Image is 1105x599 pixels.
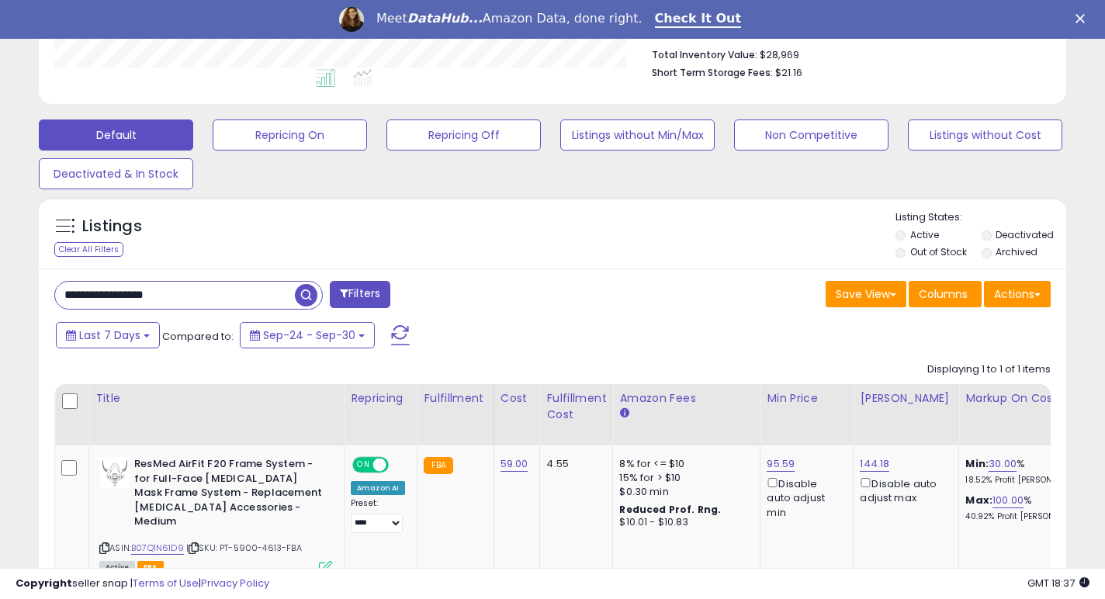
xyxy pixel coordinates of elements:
[992,493,1024,508] a: 100.00
[984,281,1051,307] button: Actions
[263,327,355,343] span: Sep-24 - Sep-30
[186,542,302,554] span: | SKU: PT-5900-4613-FBA
[424,457,452,474] small: FBA
[734,119,889,151] button: Non Competitive
[965,475,1094,486] p: 18.52% Profit [PERSON_NAME]
[996,245,1037,258] label: Archived
[767,456,795,472] a: 95.59
[655,11,742,28] a: Check It Out
[927,362,1051,377] div: Displaying 1 to 1 of 1 items
[1027,576,1089,590] span: 2025-10-8 18:37 GMT
[860,390,952,407] div: [PERSON_NAME]
[996,228,1054,241] label: Deactivated
[16,576,269,591] div: seller snap | |
[619,503,721,516] b: Reduced Prof. Rng.
[351,498,405,533] div: Preset:
[546,390,606,423] div: Fulfillment Cost
[619,516,748,529] div: $10.01 - $10.83
[965,493,992,507] b: Max:
[16,576,72,590] strong: Copyright
[54,242,123,257] div: Clear All Filters
[131,542,184,555] a: B07Q1N61D9
[501,456,528,472] a: 59.00
[909,281,982,307] button: Columns
[652,66,773,79] b: Short Term Storage Fees:
[386,119,541,151] button: Repricing Off
[133,576,199,590] a: Terms of Use
[860,475,947,505] div: Disable auto adjust max
[407,11,483,26] i: DataHub...
[79,327,140,343] span: Last 7 Days
[908,119,1062,151] button: Listings without Cost
[386,459,411,472] span: OFF
[619,457,748,471] div: 8% for <= $10
[240,322,375,348] button: Sep-24 - Sep-30
[619,390,753,407] div: Amazon Fees
[775,65,802,80] span: $21.16
[213,119,367,151] button: Repricing On
[767,390,847,407] div: Min Price
[99,457,130,488] img: 31CQv3y9XgL._SL40_.jpg
[424,390,487,407] div: Fulfillment
[351,481,405,495] div: Amazon AI
[39,158,193,189] button: Deactivated & In Stock
[826,281,906,307] button: Save View
[895,210,1066,225] p: Listing States:
[354,459,373,472] span: ON
[910,228,939,241] label: Active
[39,119,193,151] button: Default
[201,576,269,590] a: Privacy Policy
[376,11,643,26] div: Meet Amazon Data, done right.
[351,390,410,407] div: Repricing
[989,456,1017,472] a: 30.00
[652,44,1040,63] li: $28,969
[619,407,629,421] small: Amazon Fees.
[860,456,889,472] a: 144.18
[619,471,748,485] div: 15% for > $10
[95,390,338,407] div: Title
[330,281,390,308] button: Filters
[56,322,160,348] button: Last 7 Days
[965,511,1094,522] p: 40.92% Profit [PERSON_NAME]
[965,493,1094,522] div: %
[965,457,1094,486] div: %
[910,245,967,258] label: Out of Stock
[619,485,748,499] div: $0.30 min
[501,390,534,407] div: Cost
[82,216,142,237] h5: Listings
[965,456,989,471] b: Min:
[546,457,601,471] div: 4.55
[134,457,323,533] b: ResMed AirFit F20 Frame System - for Full-Face [MEDICAL_DATA] Mask Frame System - Replacement [ME...
[965,390,1100,407] div: Markup on Cost
[767,475,841,520] div: Disable auto adjust min
[652,48,757,61] b: Total Inventory Value:
[339,7,364,32] img: Profile image for Georgie
[162,329,234,344] span: Compared to:
[1076,14,1091,23] div: Close
[919,286,968,302] span: Columns
[560,119,715,151] button: Listings without Min/Max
